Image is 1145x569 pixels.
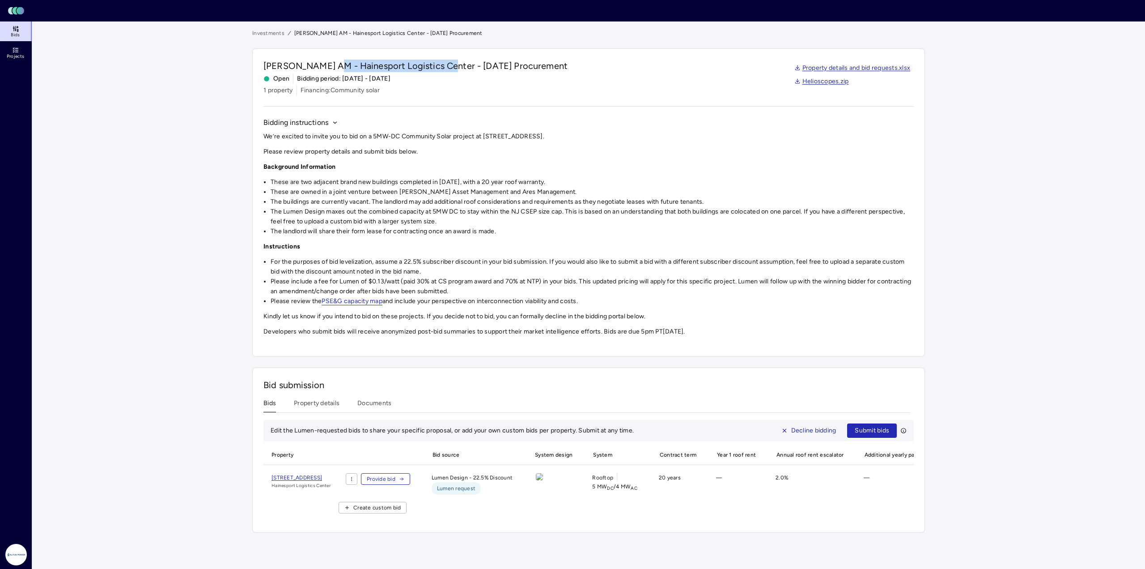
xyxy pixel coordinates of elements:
[5,544,27,565] img: Altus Power
[297,74,390,84] span: Bidding period: [DATE] - [DATE]
[263,86,293,95] span: 1 property
[271,257,914,277] li: For the purposes of bid levelization, assume a 22.5% subscriber discount in your bid submission. ...
[592,482,637,491] span: 5 MW / 4 MW
[536,473,543,480] img: view
[271,207,914,227] li: The Lumen Design maxes out the combined capacity at 5MW DC to stay within the NJ CSEP size cap. T...
[294,398,339,412] button: Property details
[424,445,520,465] span: Bid source
[263,74,289,84] span: Open
[353,503,401,512] span: Create custom bid
[11,32,20,38] span: Bids
[271,427,634,434] span: Edit the Lumen-requested bids to share your specific proposal, or add your own custom bids per pr...
[263,243,300,250] strong: Instructions
[271,227,914,236] li: The landlord will share their form lease for contracting once an award is made.
[263,132,914,141] p: We’re excited to invite you to bid on a 5MW-DC Community Solar project at [STREET_ADDRESS].
[592,473,613,482] span: Rooftop
[271,473,331,482] a: [STREET_ADDRESS]
[271,296,914,306] li: Please review the and include your perspective on interconnection viability and costs.
[263,147,914,157] p: Please review property details and submit bids below.
[652,445,702,465] span: Contract term
[794,63,911,73] a: Property details and bid requests.xlsx
[585,445,644,465] span: System
[794,77,849,86] a: Helioscopes.zip
[791,426,836,436] span: Decline bidding
[263,117,328,128] span: Bidding instructions
[263,312,914,321] p: Kindly let us know if you intend to bid on these projects. If you decide not to bid, you can form...
[709,473,761,495] div: —
[263,398,276,412] button: Bids
[527,445,578,465] span: System design
[847,424,897,438] button: Submit bids
[263,117,338,128] button: Bidding instructions
[437,484,475,493] span: Lumen request
[652,473,702,495] div: 20 years
[424,473,520,495] div: Lumen Design - 22.5% Discount
[631,485,637,491] sub: AC
[271,177,914,187] li: These are two adjacent brand new buildings completed in [DATE], with a 20 year roof warranty.
[252,29,284,38] a: Investments
[263,163,336,171] strong: Background Information
[271,277,914,296] li: Please include a fee for Lumen of $0.13/watt (paid 30% at CS program award and 70% at NTP) in you...
[607,485,614,491] sub: DC
[7,54,24,59] span: Projects
[271,187,914,197] li: These are owned in a joint venture between [PERSON_NAME] Asset Management and Ares Management.
[271,482,331,489] span: Hainesport Logistics Center
[271,197,914,207] li: The buildings are currently vacant. The landlord may add additional roof considerations and requi...
[855,426,889,436] span: Submit bids
[322,297,382,305] a: PSE&G capacity map
[768,445,849,465] span: Annual roof rent escalator
[857,445,939,465] span: Additional yearly payments
[367,475,395,483] span: Provide bid
[263,445,331,465] span: Property
[252,29,925,38] nav: breadcrumb
[361,473,410,485] button: Provide bid
[339,502,407,513] button: Create custom bid
[768,473,849,495] div: 2.0%
[263,327,914,337] p: Developers who submit bids will receive anonymized post-bid summaries to support their market int...
[263,60,568,72] span: [PERSON_NAME] AM - Hainesport Logistics Center - [DATE] Procurement
[357,398,391,412] button: Documents
[301,86,380,95] span: Financing: Community solar
[294,29,483,38] span: [PERSON_NAME] AM - Hainesport Logistics Center - [DATE] Procurement
[857,473,939,495] div: —
[263,380,324,390] span: Bid submission
[774,424,844,438] button: Decline bidding
[709,445,761,465] span: Year 1 roof rent
[271,475,322,481] span: [STREET_ADDRESS]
